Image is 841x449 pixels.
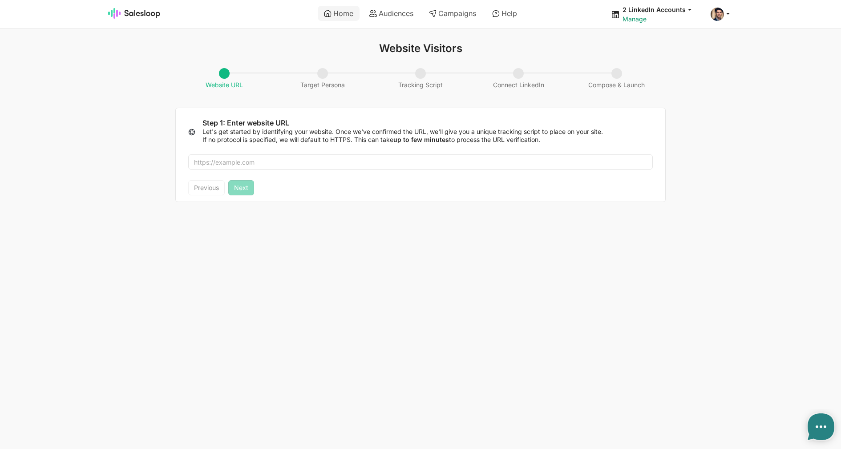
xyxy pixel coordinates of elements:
[423,6,482,21] a: Campaigns
[175,42,666,55] h1: Website Visitors
[623,15,647,23] a: Manage
[318,6,360,21] a: Home
[296,69,349,89] span: Target Persona
[202,119,653,128] h2: Step 1: Enter website URL
[108,8,161,19] img: Salesloop
[584,69,649,89] span: Compose & Launch
[202,128,653,144] p: Let's get started by identifying your website. Once we've confirmed the URL, we'll give you a uni...
[486,6,523,21] a: Help
[623,5,700,14] button: 2 LinkedIn Accounts
[363,6,420,21] a: Audiences
[394,69,447,89] span: Tracking Script
[188,154,653,170] input: https://example.com
[393,136,449,143] strong: up to few minutes
[489,69,549,89] span: Connect LinkedIn
[201,69,247,89] span: Website URL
